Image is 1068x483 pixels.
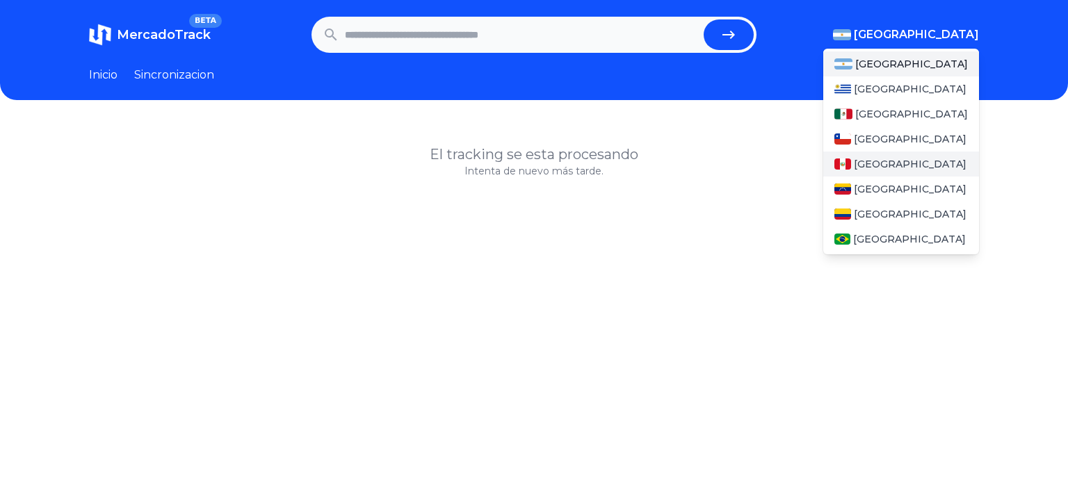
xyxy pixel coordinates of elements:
span: [GEOGRAPHIC_DATA] [854,26,979,43]
a: Peru[GEOGRAPHIC_DATA] [823,152,979,177]
a: Chile[GEOGRAPHIC_DATA] [823,126,979,152]
span: [GEOGRAPHIC_DATA] [854,157,966,171]
button: [GEOGRAPHIC_DATA] [833,26,979,43]
a: MercadoTrackBETA [89,24,211,46]
a: Argentina[GEOGRAPHIC_DATA] [823,51,979,76]
h1: El tracking se esta procesando [89,145,979,164]
a: Mexico[GEOGRAPHIC_DATA] [823,101,979,126]
span: [GEOGRAPHIC_DATA] [855,107,968,121]
span: BETA [189,14,222,28]
p: Intenta de nuevo más tarde. [89,164,979,178]
span: [GEOGRAPHIC_DATA] [854,207,966,221]
img: Mexico [834,108,852,120]
a: Inicio [89,67,118,83]
span: [GEOGRAPHIC_DATA] [854,132,966,146]
img: Chile [834,133,851,145]
img: MercadoTrack [89,24,111,46]
span: [GEOGRAPHIC_DATA] [855,57,968,71]
img: Brasil [834,234,850,245]
span: [GEOGRAPHIC_DATA] [854,182,966,196]
span: MercadoTrack [117,27,211,42]
span: [GEOGRAPHIC_DATA] [853,232,966,246]
a: Uruguay[GEOGRAPHIC_DATA] [823,76,979,101]
a: Venezuela[GEOGRAPHIC_DATA] [823,177,979,202]
img: Uruguay [834,83,851,95]
img: Venezuela [834,183,851,195]
a: Sincronizacion [134,67,214,83]
a: Brasil[GEOGRAPHIC_DATA] [823,227,979,252]
img: Colombia [834,208,851,220]
span: [GEOGRAPHIC_DATA] [854,82,966,96]
img: Peru [834,158,851,170]
img: Argentina [833,29,851,40]
a: Colombia[GEOGRAPHIC_DATA] [823,202,979,227]
img: Argentina [834,58,852,69]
